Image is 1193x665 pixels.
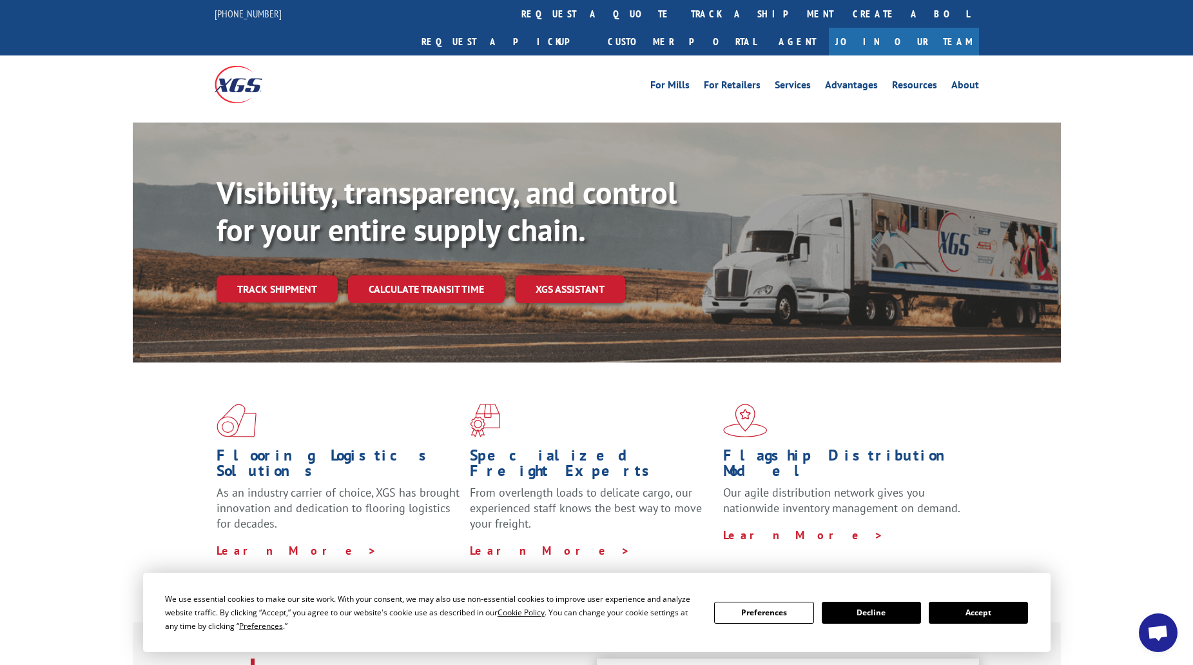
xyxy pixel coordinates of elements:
h1: Flooring Logistics Solutions [217,448,460,485]
img: xgs-icon-total-supply-chain-intelligence-red [217,404,257,437]
button: Preferences [714,602,813,624]
a: Services [775,80,811,94]
a: Calculate transit time [348,275,505,303]
button: Accept [929,602,1028,624]
span: Our agile distribution network gives you nationwide inventory management on demand. [723,485,960,515]
a: Agent [766,28,829,55]
a: Join Our Team [829,28,979,55]
a: For Retailers [704,80,761,94]
a: Learn More > [470,543,630,558]
a: Request a pickup [412,28,598,55]
span: As an industry carrier of choice, XGS has brought innovation and dedication to flooring logistics... [217,485,460,531]
a: [PHONE_NUMBER] [215,7,282,20]
div: Open chat [1139,613,1178,652]
a: Learn More > [723,528,884,542]
b: Visibility, transparency, and control for your entire supply chain. [217,172,677,250]
a: About [951,80,979,94]
span: Cookie Policy [498,607,545,618]
a: Advantages [825,80,878,94]
a: For Mills [650,80,690,94]
a: Customer Portal [598,28,766,55]
span: Preferences [239,620,283,631]
a: Learn More > [217,543,377,558]
img: xgs-icon-flagship-distribution-model-red [723,404,768,437]
p: From overlength loads to delicate cargo, our experienced staff knows the best way to move your fr... [470,485,713,542]
a: Resources [892,80,937,94]
div: We use essential cookies to make our site work. With your consent, we may also use non-essential ... [165,592,699,633]
h1: Flagship Distribution Model [723,448,967,485]
a: XGS ASSISTANT [515,275,625,303]
button: Decline [822,602,921,624]
h1: Specialized Freight Experts [470,448,713,485]
div: Cookie Consent Prompt [143,573,1051,652]
img: xgs-icon-focused-on-flooring-red [470,404,500,437]
a: Track shipment [217,275,338,303]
